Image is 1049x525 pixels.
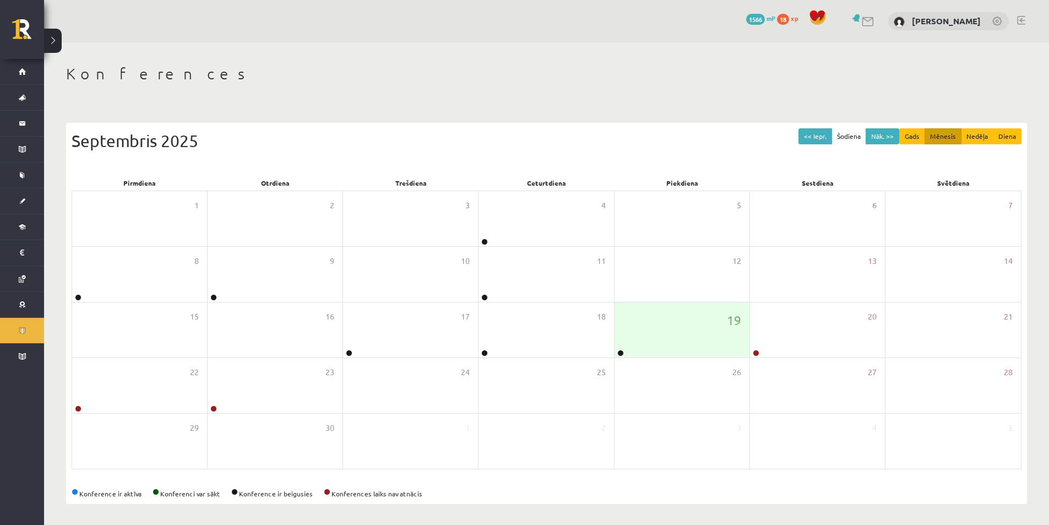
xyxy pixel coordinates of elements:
[207,175,343,191] div: Otrdiena
[601,199,606,212] span: 4
[993,128,1021,144] button: Diena
[746,14,765,25] span: 1566
[886,175,1021,191] div: Svētdiena
[767,14,775,23] span: mP
[1008,422,1013,434] span: 5
[866,128,899,144] button: Nāk. >>
[325,366,334,378] span: 23
[190,366,199,378] span: 22
[868,366,877,378] span: 27
[325,422,334,434] span: 30
[190,422,199,434] span: 29
[737,199,741,212] span: 5
[732,366,741,378] span: 26
[872,422,877,434] span: 4
[777,14,789,25] span: 18
[912,15,981,26] a: [PERSON_NAME]
[601,422,606,434] span: 2
[194,199,199,212] span: 1
[615,175,750,191] div: Piekdiena
[461,366,470,378] span: 24
[798,128,832,144] button: << Iepr.
[899,128,925,144] button: Gads
[330,255,334,267] span: 9
[72,175,207,191] div: Pirmdiena
[12,19,44,47] a: Rīgas 1. Tālmācības vidusskola
[465,199,470,212] span: 3
[465,422,470,434] span: 1
[1004,311,1013,323] span: 21
[746,14,775,23] a: 1566 mP
[461,255,470,267] span: 10
[925,128,961,144] button: Mēnesis
[831,128,866,144] button: Šodiena
[325,311,334,323] span: 16
[750,175,885,191] div: Sestdiena
[791,14,798,23] span: xp
[190,311,199,323] span: 15
[872,199,877,212] span: 6
[868,255,877,267] span: 13
[1008,199,1013,212] span: 7
[72,489,1021,499] div: Konference ir aktīva Konferenci var sākt Konference ir beigusies Konferences laiks nav atnācis
[597,366,606,378] span: 25
[961,128,993,144] button: Nedēļa
[194,255,199,267] span: 8
[1004,255,1013,267] span: 14
[597,311,606,323] span: 18
[868,311,877,323] span: 20
[894,17,905,28] img: Tamāra Māra Rīdere
[343,175,479,191] div: Trešdiena
[461,311,470,323] span: 17
[330,199,334,212] span: 2
[597,255,606,267] span: 11
[777,14,803,23] a: 18 xp
[66,64,1027,83] h1: Konferences
[737,422,741,434] span: 3
[1004,366,1013,378] span: 28
[72,128,1021,153] div: Septembris 2025
[732,255,741,267] span: 12
[479,175,614,191] div: Ceturtdiena
[727,311,741,329] span: 19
